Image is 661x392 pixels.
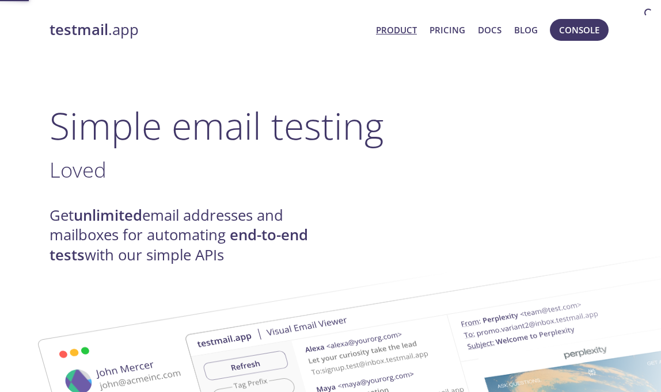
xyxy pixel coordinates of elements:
[478,22,502,37] a: Docs
[50,103,611,148] h1: Simple email testing
[430,22,465,37] a: Pricing
[50,20,367,40] a: testmail.app
[559,22,599,37] span: Console
[376,22,417,37] a: Product
[74,205,142,225] strong: unlimited
[50,206,330,265] h4: Get email addresses and mailboxes for automating with our simple APIs
[50,155,107,184] span: Loved
[514,22,538,37] a: Blog
[550,19,609,41] button: Console
[50,20,108,40] strong: testmail
[50,225,308,264] strong: end-to-end tests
